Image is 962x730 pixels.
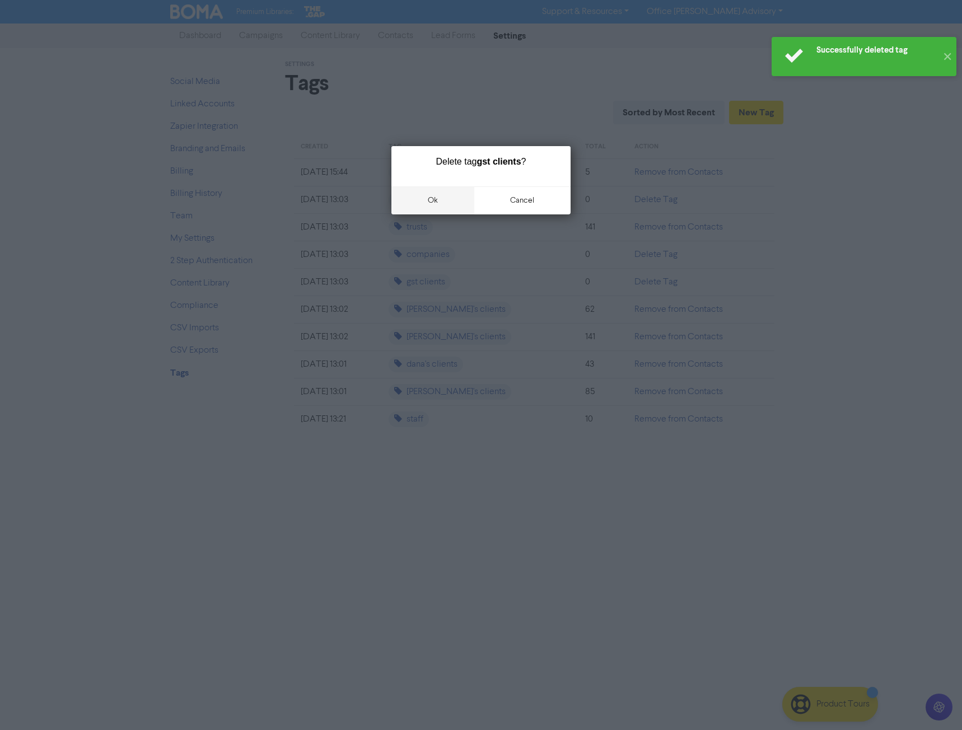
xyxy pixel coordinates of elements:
[477,157,521,166] strong: gst clients
[821,609,962,730] iframe: Chat Widget
[474,186,571,214] button: cancel
[391,186,474,214] button: ok
[816,44,937,56] div: Successfully deleted tag
[400,155,562,169] p: Delete tag ?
